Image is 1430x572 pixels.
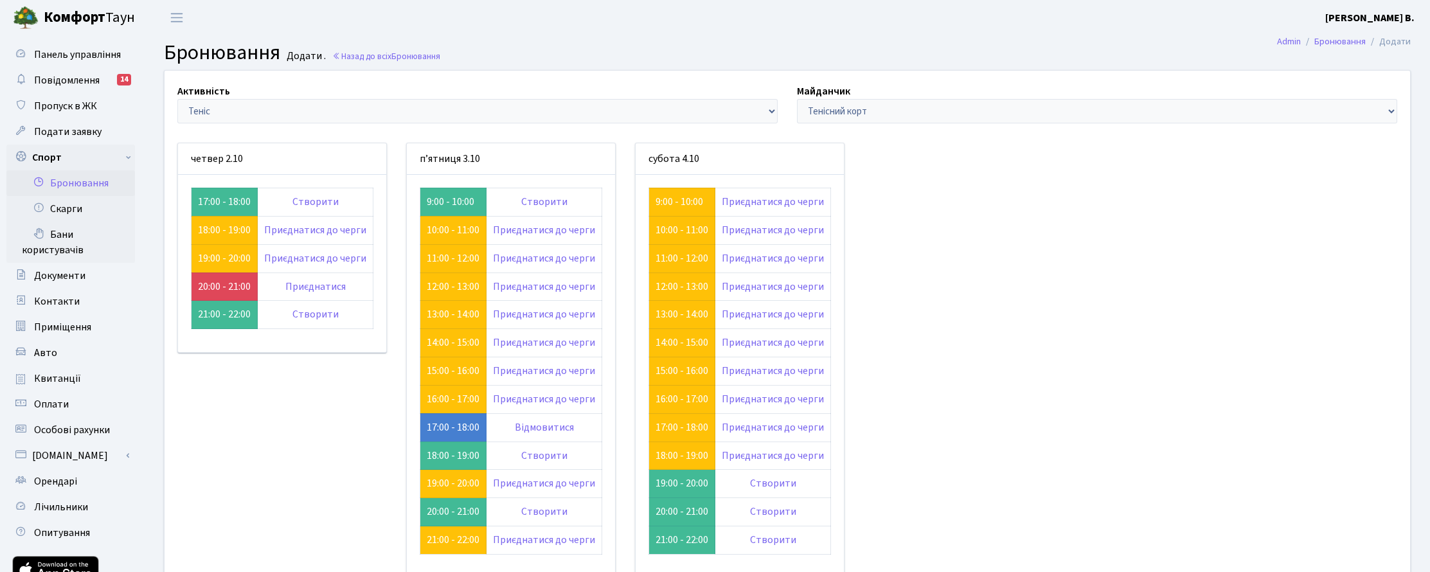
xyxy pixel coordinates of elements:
b: [PERSON_NAME] В. [1325,11,1415,25]
a: Приєднатися до черги [493,223,595,237]
a: 11:00 - 12:00 [656,251,708,265]
td: 9:00 - 10:00 [420,188,487,216]
a: Приєднатися до черги [493,251,595,265]
td: 20:00 - 21:00 [649,498,715,526]
a: Відмовитися [515,420,574,434]
td: 19:00 - 20:00 [649,470,715,498]
span: Подати заявку [34,125,102,139]
a: 12:00 - 13:00 [427,280,479,294]
a: Особові рахунки [6,417,135,443]
a: Подати заявку [6,119,135,145]
a: Створити [750,533,796,547]
a: Приєднатися до черги [722,392,824,406]
a: Пропуск в ЖК [6,93,135,119]
a: Створити [521,449,568,463]
div: четвер 2.10 [178,143,386,175]
a: 17:00 - 18:00 [656,420,708,434]
a: 20:00 - 21:00 [198,280,251,294]
a: Приєднатися до черги [722,251,824,265]
a: 14:00 - 15:00 [427,335,479,350]
span: Квитанції [34,371,81,386]
span: Панель управління [34,48,121,62]
a: Орендарі [6,469,135,494]
a: 16:00 - 17:00 [656,392,708,406]
a: Приєднатися до черги [722,280,824,294]
a: Авто [6,340,135,366]
a: 17:00 - 18:00 [427,420,479,434]
a: 15:00 - 16:00 [656,364,708,378]
td: 21:00 - 22:00 [192,301,258,329]
a: Приєднатися до черги [493,364,595,378]
a: 9:00 - 10:00 [656,195,703,209]
a: Приєднатися до черги [722,195,824,209]
a: Приєднатися до черги [264,251,366,265]
a: Приєднатися до черги [493,476,595,490]
a: Приєднатися до черги [722,364,824,378]
a: 14:00 - 15:00 [656,335,708,350]
td: 18:00 - 19:00 [420,442,487,470]
a: Створити [521,505,568,519]
a: 19:00 - 20:00 [427,476,479,490]
span: Особові рахунки [34,423,110,437]
a: 19:00 - 20:00 [198,251,251,265]
a: 16:00 - 17:00 [427,392,479,406]
a: 18:00 - 19:00 [656,449,708,463]
a: Створити [521,195,568,209]
img: logo.png [13,5,39,31]
a: Приміщення [6,314,135,340]
a: Бронювання [6,170,135,196]
a: 13:00 - 14:00 [427,307,479,321]
nav: breadcrumb [1258,28,1430,55]
a: Приєднатися до черги [493,280,595,294]
a: Приєднатися до черги [493,335,595,350]
a: [PERSON_NAME] В. [1325,10,1415,26]
a: Квитанції [6,366,135,391]
a: Приєднатися [285,280,346,294]
a: Оплати [6,391,135,417]
a: 10:00 - 11:00 [656,223,708,237]
a: 12:00 - 13:00 [656,280,708,294]
button: Переключити навігацію [161,7,193,28]
span: Бронювання [164,38,280,67]
a: Лічильники [6,494,135,520]
a: Створити [750,505,796,519]
span: Пропуск в ЖК [34,99,97,113]
a: Приєднатися до черги [493,392,595,406]
a: 10:00 - 11:00 [427,223,479,237]
a: 15:00 - 16:00 [427,364,479,378]
a: 13:00 - 14:00 [656,307,708,321]
a: Admin [1277,35,1301,48]
span: Орендарі [34,474,77,488]
a: Створити [292,195,339,209]
div: п’ятниця 3.10 [407,143,615,175]
a: Приєднатися до черги [264,223,366,237]
a: Приєднатися до черги [722,223,824,237]
a: Повідомлення14 [6,67,135,93]
a: Приєднатися до черги [722,335,824,350]
a: Приєднатися до черги [493,533,595,547]
small: Додати . [284,50,326,62]
a: Приєднатися до черги [722,307,824,321]
a: Опитування [6,520,135,546]
a: Скарги [6,196,135,222]
a: Спорт [6,145,135,170]
span: Повідомлення [34,73,100,87]
a: 18:00 - 19:00 [198,223,251,237]
a: Приєднатися до черги [722,420,824,434]
span: Приміщення [34,320,91,334]
a: Бронювання [1314,35,1366,48]
b: Комфорт [44,7,105,28]
a: Приєднатися до черги [493,307,595,321]
span: Авто [34,346,57,360]
span: Лічильники [34,500,88,514]
a: Контакти [6,289,135,314]
a: 21:00 - 22:00 [427,533,479,547]
a: [DOMAIN_NAME] [6,443,135,469]
a: Документи [6,263,135,289]
a: Створити [750,476,796,490]
div: субота 4.10 [636,143,844,175]
span: Бронювання [391,50,440,62]
span: Оплати [34,397,69,411]
a: Приєднатися до черги [722,449,824,463]
td: 20:00 - 21:00 [420,498,487,526]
